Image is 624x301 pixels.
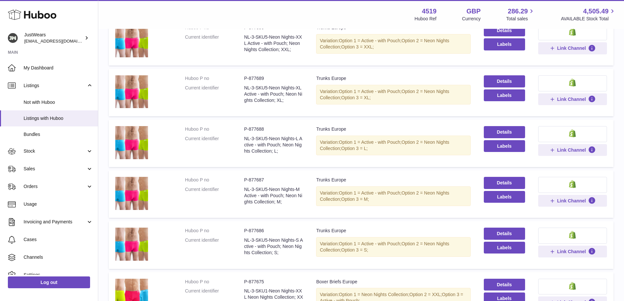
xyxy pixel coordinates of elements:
[569,180,576,188] img: shopify-small.png
[24,65,93,71] span: My Dashboard
[244,237,303,256] dd: NL-3-SKU5-Neon Nights-S Active - with Pouch; Neon Nights Collection; S;
[24,148,86,154] span: Stock
[24,272,93,278] span: Settings
[316,136,470,155] div: Variation:
[339,89,402,94] span: Option 1 = Active - with Pouch;
[339,241,402,246] span: Option 1 = Active - with Pouch;
[569,79,576,86] img: shopify-small.png
[557,198,586,204] span: Link Channel
[316,177,470,183] div: Trunks Europe
[185,75,244,82] dt: Huboo P no
[583,7,609,16] span: 4,505.49
[24,183,86,190] span: Orders
[484,279,525,291] a: Details
[341,247,368,253] span: Option 3 = S;
[115,177,148,210] img: Trunks Europe
[244,177,303,183] dd: P-877687
[115,75,148,108] img: Trunks Europe
[339,190,402,196] span: Option 1 = Active - with Pouch;
[24,131,93,138] span: Bundles
[316,34,470,54] div: Variation:
[24,38,96,44] span: [EMAIL_ADDRESS][DOMAIN_NAME]
[341,44,374,49] span: Option 3 = XXL;
[341,197,369,202] span: Option 3 = M;
[244,186,303,205] dd: NL-3-SKU5-Neon Nights-M Active - with Pouch; Neon Nights Collection; M;
[466,7,481,16] strong: GBP
[569,129,576,137] img: shopify-small.png
[24,166,86,172] span: Sales
[484,140,525,152] button: Labels
[24,219,86,225] span: Invoicing and Payments
[415,16,437,22] div: Huboo Ref
[484,177,525,189] a: Details
[24,201,93,207] span: Usage
[24,254,93,260] span: Channels
[8,33,18,43] img: internalAdmin-4519@internal.huboo.com
[569,282,576,290] img: shopify-small.png
[484,75,525,87] a: Details
[316,85,470,104] div: Variation:
[185,279,244,285] dt: Huboo P no
[115,25,148,57] img: Trunks Europe
[24,115,93,122] span: Listings with Huboo
[484,38,525,50] button: Labels
[538,42,607,54] button: Link Channel
[484,242,525,254] button: Labels
[569,28,576,36] img: shopify-small.png
[244,126,303,132] dd: P-877688
[557,249,586,254] span: Link Channel
[538,246,607,257] button: Link Channel
[484,25,525,36] a: Details
[484,228,525,239] a: Details
[316,186,470,206] div: Variation:
[341,95,371,100] span: Option 3 = XL;
[24,236,93,243] span: Cases
[561,7,616,22] a: 4,505.49 AVAILABLE Stock Total
[484,126,525,138] a: Details
[185,85,244,103] dt: Current identifier
[185,136,244,154] dt: Current identifier
[538,195,607,207] button: Link Channel
[24,83,86,89] span: Listings
[484,191,525,203] button: Labels
[538,93,607,105] button: Link Channel
[316,75,470,82] div: Trunks Europe
[569,231,576,239] img: shopify-small.png
[561,16,616,22] span: AVAILABLE Stock Total
[185,34,244,53] dt: Current identifier
[244,34,303,53] dd: NL-3-SKU5-Neon Nights-XXL Active - with Pouch; Neon Nights Collection; XXL;
[339,292,409,297] span: Option 1 = Neon Nights Collection;
[244,75,303,82] dd: P-877689
[244,228,303,234] dd: P-877686
[316,126,470,132] div: Trunks Europe
[557,96,586,102] span: Link Channel
[185,126,244,132] dt: Huboo P no
[115,228,148,260] img: Trunks Europe
[8,276,90,288] a: Log out
[339,140,402,145] span: Option 1 = Active - with Pouch;
[506,7,535,22] a: 286.29 Total sales
[484,89,525,101] button: Labels
[185,228,244,234] dt: Huboo P no
[557,147,586,153] span: Link Channel
[339,38,402,43] span: Option 1 = Active - with Pouch;
[24,99,93,105] span: Not with Huboo
[462,16,481,22] div: Currency
[115,126,148,159] img: Trunks Europe
[185,177,244,183] dt: Huboo P no
[316,237,470,257] div: Variation:
[316,228,470,234] div: Trunks Europe
[185,186,244,205] dt: Current identifier
[341,146,368,151] span: Option 3 = L;
[244,279,303,285] dd: P-877675
[422,7,437,16] strong: 4519
[508,7,528,16] span: 286.29
[506,16,535,22] span: Total sales
[557,45,586,51] span: Link Channel
[409,292,442,297] span: Option 2 = XXL;
[244,136,303,154] dd: NL-3-SKU5-Neon Nights-L Active - with Pouch; Neon Nights Collection; L;
[538,144,607,156] button: Link Channel
[185,237,244,256] dt: Current identifier
[244,85,303,103] dd: NL-3-SKU5-Neon Nights-XL Active - with Pouch; Neon Nights Collection; XL;
[24,32,83,44] div: JustWears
